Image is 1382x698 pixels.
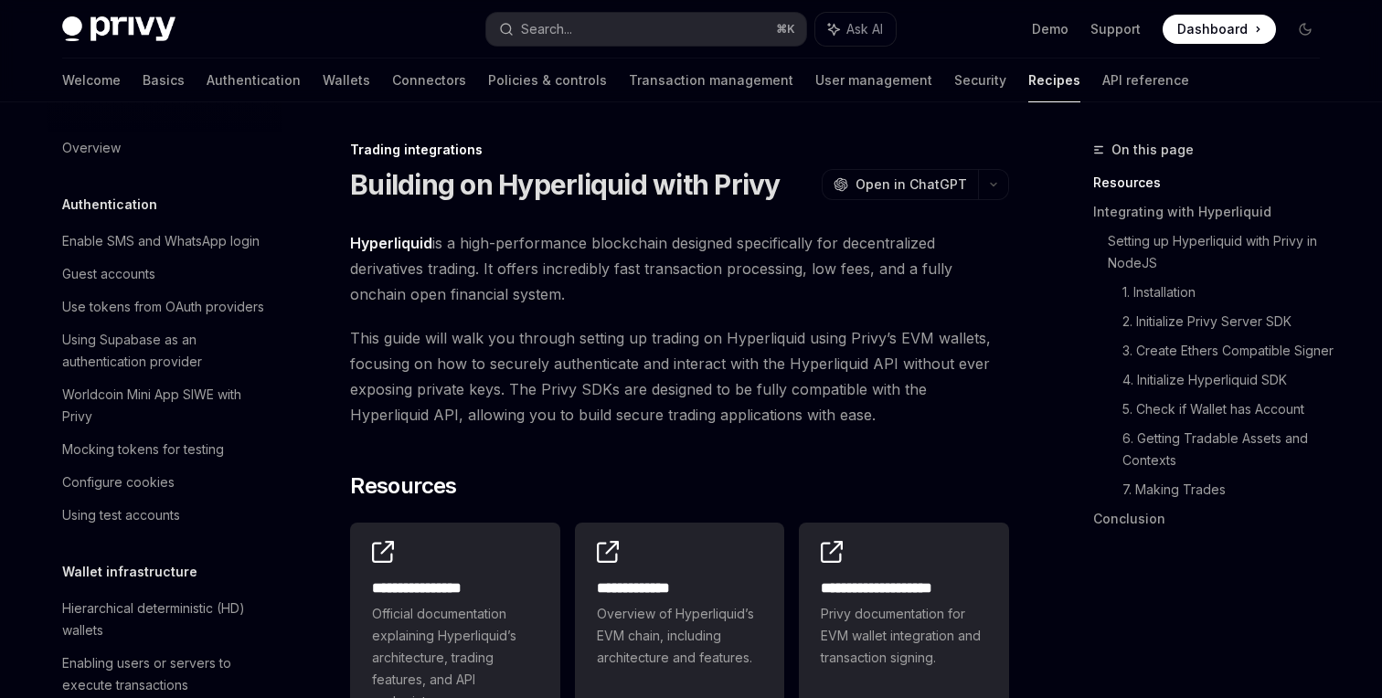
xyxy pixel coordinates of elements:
a: Enable SMS and WhatsApp login [48,225,282,258]
span: ⌘ K [776,22,795,37]
a: Guest accounts [48,258,282,291]
div: Worldcoin Mini App SIWE with Privy [62,384,271,428]
a: Resources [1093,168,1334,197]
div: Configure cookies [62,471,175,493]
span: is a high-performance blockchain designed specifically for decentralized derivatives trading. It ... [350,230,1009,307]
a: 2. Initialize Privy Server SDK [1122,307,1334,336]
a: 1. Installation [1122,278,1334,307]
a: Recipes [1028,58,1080,102]
a: Dashboard [1163,15,1276,44]
div: Enable SMS and WhatsApp login [62,230,260,252]
a: Setting up Hyperliquid with Privy in NodeJS [1108,227,1334,278]
a: 6. Getting Tradable Assets and Contexts [1122,424,1334,475]
a: Basics [143,58,185,102]
div: Enabling users or servers to execute transactions [62,652,271,696]
a: Using test accounts [48,499,282,532]
a: Authentication [207,58,301,102]
div: Overview [62,137,121,159]
a: Demo [1032,20,1068,38]
a: Mocking tokens for testing [48,433,282,466]
span: Resources [350,471,457,501]
div: Hierarchical deterministic (HD) wallets [62,598,271,641]
a: Use tokens from OAuth providers [48,291,282,323]
a: Hyperliquid [350,234,432,253]
button: Toggle dark mode [1291,15,1320,44]
a: Using Supabase as an authentication provider [48,323,282,378]
span: This guide will walk you through setting up trading on Hyperliquid using Privy’s EVM wallets, foc... [350,325,1009,428]
a: Wallets [323,58,370,102]
a: API reference [1102,58,1189,102]
button: Ask AI [815,13,896,46]
div: Using Supabase as an authentication provider [62,329,271,373]
a: 3. Create Ethers Compatible Signer [1122,336,1334,365]
h1: Building on Hyperliquid with Privy [350,168,781,201]
h5: Authentication [62,194,157,216]
a: 7. Making Trades [1122,475,1334,504]
span: Dashboard [1177,20,1248,38]
div: Trading integrations [350,141,1009,159]
a: 5. Check if Wallet has Account [1122,395,1334,424]
a: Welcome [62,58,121,102]
button: Search...⌘K [486,13,806,46]
a: Connectors [392,58,466,102]
a: 4. Initialize Hyperliquid SDK [1122,365,1334,395]
span: Open in ChatGPT [856,175,967,194]
span: Ask AI [846,20,883,38]
a: Integrating with Hyperliquid [1093,197,1334,227]
div: Mocking tokens for testing [62,439,224,460]
span: Privy documentation for EVM wallet integration and transaction signing. [821,603,987,669]
a: Configure cookies [48,466,282,499]
div: Use tokens from OAuth providers [62,296,264,318]
a: Support [1090,20,1141,38]
a: Conclusion [1093,504,1334,534]
a: Hierarchical deterministic (HD) wallets [48,592,282,647]
h5: Wallet infrastructure [62,561,197,583]
a: Overview [48,132,282,164]
a: User management [815,58,932,102]
div: Using test accounts [62,504,180,526]
a: Security [954,58,1006,102]
a: Worldcoin Mini App SIWE with Privy [48,378,282,433]
button: Open in ChatGPT [822,169,978,200]
div: Guest accounts [62,263,155,285]
span: On this page [1111,139,1194,161]
span: Overview of Hyperliquid’s EVM chain, including architecture and features. [597,603,763,669]
a: Policies & controls [488,58,607,102]
a: Transaction management [629,58,793,102]
img: dark logo [62,16,175,42]
div: Search... [521,18,572,40]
